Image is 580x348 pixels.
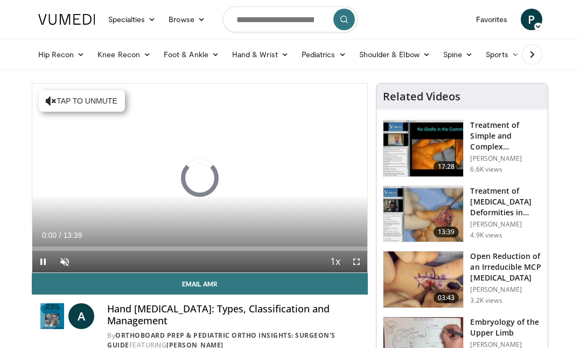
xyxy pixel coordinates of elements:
span: 0:00 [42,231,57,240]
button: Pause [32,251,54,272]
button: Unmute [54,251,75,272]
a: Specialties [102,9,163,30]
h3: Embryology of the Upper Limb [470,317,541,338]
span: / [59,231,61,240]
a: Favorites [470,9,514,30]
a: Sports [479,44,526,65]
a: Foot & Ankle [157,44,226,65]
span: 17:28 [434,161,459,172]
a: A [68,303,94,329]
p: 6.6K views [470,165,502,174]
video-js: Video Player [32,84,368,272]
img: 92f56aec-2e4a-457c-ab04-93952a5dddfd.150x105_q85_crop-smart_upscale.jpg [383,251,463,308]
h4: Hand [MEDICAL_DATA]: Types, Classification and Management [107,303,359,326]
p: [PERSON_NAME] [470,154,541,163]
img: VuMedi Logo [38,14,95,25]
h4: Related Videos [383,90,460,103]
h3: Treatment of Simple and Complex [MEDICAL_DATA] in Pediatrics [470,120,541,152]
a: Email Amr [32,273,368,295]
img: d23882e0-d2d0-49a4-8f5f-2b9bbcbe710a.150x105_q85_crop-smart_upscale.jpg [383,120,463,176]
img: OrthoBoard Prep & Pediatric Ortho Insights: Surgeon's Guide [40,303,65,329]
button: Tap to unmute [39,90,125,112]
a: Knee Recon [91,44,157,65]
a: 17:28 Treatment of Simple and Complex [MEDICAL_DATA] in Pediatrics [PERSON_NAME] 6.6K views [383,120,541,177]
h3: Open Reduction of an Irreducible MCP [MEDICAL_DATA] [470,251,541,283]
img: e5120947-078f-4803-89a4-11d47330b1e0.150x105_q85_crop-smart_upscale.jpg [383,186,463,242]
h3: Treatment of [MEDICAL_DATA] Deformities in Pediatrics [470,186,541,218]
span: 03:43 [434,292,459,303]
input: Search topics, interventions [223,6,358,32]
a: Spine [437,44,479,65]
p: [PERSON_NAME] [470,220,541,229]
a: P [521,9,542,30]
a: Hand & Wrist [226,44,295,65]
a: Pediatrics [295,44,353,65]
p: 3.2K views [470,296,502,305]
button: Fullscreen [346,251,367,272]
p: 4.9K views [470,231,502,240]
div: Progress Bar [32,247,368,251]
a: 03:43 Open Reduction of an Irreducible MCP [MEDICAL_DATA] [PERSON_NAME] 3.2K views [383,251,541,308]
button: Playback Rate [324,251,346,272]
span: 13:39 [63,231,82,240]
a: Browse [162,9,212,30]
span: 13:39 [434,227,459,237]
a: 13:39 Treatment of [MEDICAL_DATA] Deformities in Pediatrics [PERSON_NAME] 4.9K views [383,186,541,243]
a: Shoulder & Elbow [353,44,437,65]
p: [PERSON_NAME] [470,285,541,294]
a: Hip Recon [32,44,92,65]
